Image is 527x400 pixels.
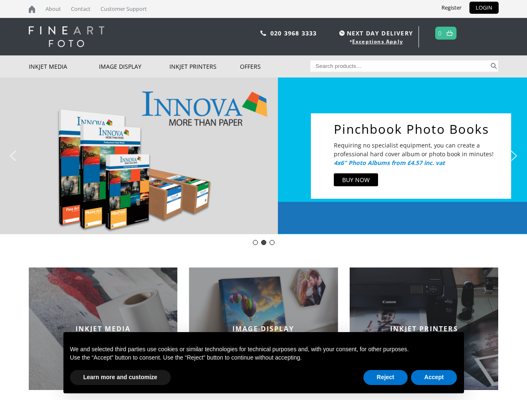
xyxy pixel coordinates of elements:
[489,60,499,72] button: Search
[310,60,489,72] input: Search products…
[70,345,457,354] p: We and selected third parties use cookies or similar technologies for technical purposes and, wit...
[29,26,104,47] img: logo-white.svg
[189,324,338,333] h2: IMAGE DISPLAY
[469,2,499,14] a: LOGIN
[339,30,345,36] img: time.svg
[334,122,503,137] a: Pinchbook Photo Books
[261,240,266,245] div: pinch book
[352,38,403,45] a: Exceptions Apply
[70,354,457,362] p: Use the “Accept” button to consent. Use the “Reject” button to continue without accepting.
[342,175,370,184] div: BUY NOW
[411,370,457,385] button: Accept
[260,30,266,36] img: phone.svg
[438,27,442,39] a: 0
[240,55,310,77] a: Offers
[435,2,468,14] a: Register
[251,238,276,247] div: Choose slide to display.
[253,240,258,245] div: Innova-general
[350,324,499,333] h2: INKJET PRINTERS
[70,370,171,385] button: Learn more and customize
[29,324,178,333] h2: INKJET MEDIA
[99,55,169,77] a: Image Display
[169,55,240,77] a: Inkjet Printers
[334,141,494,158] p: Requiring no specialist equipment, you can create a professional hard cover album or photo book i...
[507,149,521,162] img: next arrow
[270,240,275,245] div: DOTWEEK- IFA39
[337,28,413,38] span: NEXT DAY DELIVERY
[29,55,99,77] a: Inkjet Media
[334,159,445,167] i: 4x6" Photo Albums from £4.57 inc. vat
[446,30,453,36] img: basket.svg
[363,370,408,385] button: Reject
[270,29,317,37] a: 020 3968 3333
[6,149,20,162] img: previous arrow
